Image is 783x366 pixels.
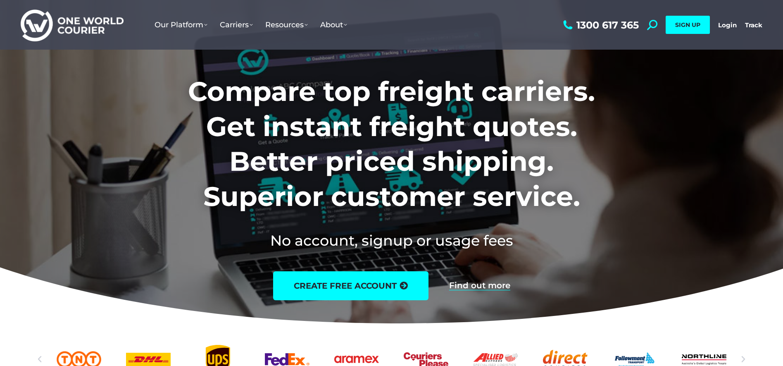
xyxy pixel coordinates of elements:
span: About [320,20,347,29]
h1: Compare top freight carriers. Get instant freight quotes. Better priced shipping. Superior custom... [133,74,650,214]
a: Carriers [214,12,259,38]
a: create free account [273,271,428,300]
a: Login [718,21,737,29]
span: Our Platform [155,20,207,29]
a: 1300 617 365 [561,20,639,30]
a: About [314,12,353,38]
span: Carriers [220,20,253,29]
a: Track [745,21,762,29]
span: Resources [265,20,308,29]
a: Resources [259,12,314,38]
span: SIGN UP [675,21,700,29]
a: Our Platform [148,12,214,38]
h2: No account, signup or usage fees [133,230,650,251]
img: One World Courier [21,8,124,42]
a: SIGN UP [666,16,710,34]
a: Find out more [449,281,510,290]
